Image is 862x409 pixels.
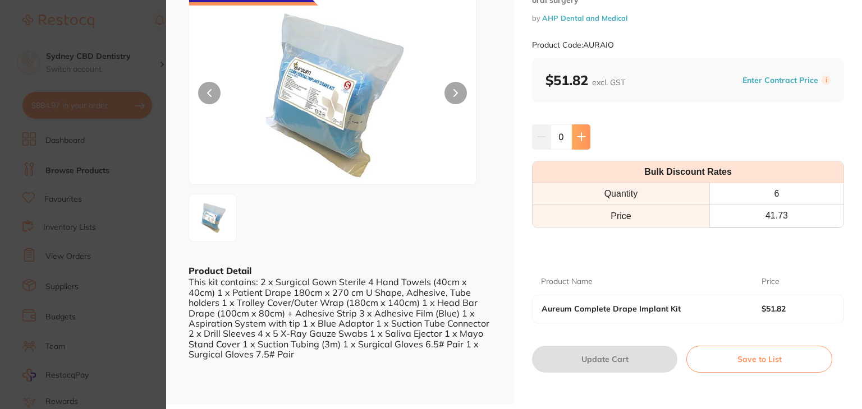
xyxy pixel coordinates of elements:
label: i [822,76,831,85]
button: Update Cart [532,346,677,373]
b: Product Detail [189,265,251,276]
a: AHP Dental and Medical [542,13,627,22]
th: 6 [709,183,843,205]
b: $51.82 [545,72,625,89]
b: Aureum Complete Drape Implant Kit [542,304,739,313]
th: 41.73 [709,205,843,227]
img: MA [246,7,419,184]
th: Quantity [533,183,709,205]
td: Price [533,205,709,227]
th: Bulk Discount Rates [533,161,843,183]
img: MA [192,198,233,238]
div: This kit contains: 2 x Surgical Gown Sterile 4 Hand Towels (40cm x 40cm) 1 x Patient Drape 180cm ... [189,277,492,359]
small: Product Code: AURAIO [532,40,614,50]
b: $51.82 [762,304,827,313]
button: Enter Contract Price [739,75,822,86]
p: Price [762,276,780,287]
span: excl. GST [592,77,625,87]
button: Save to List [686,346,832,373]
p: Product Name [541,276,593,287]
small: by [532,14,844,22]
